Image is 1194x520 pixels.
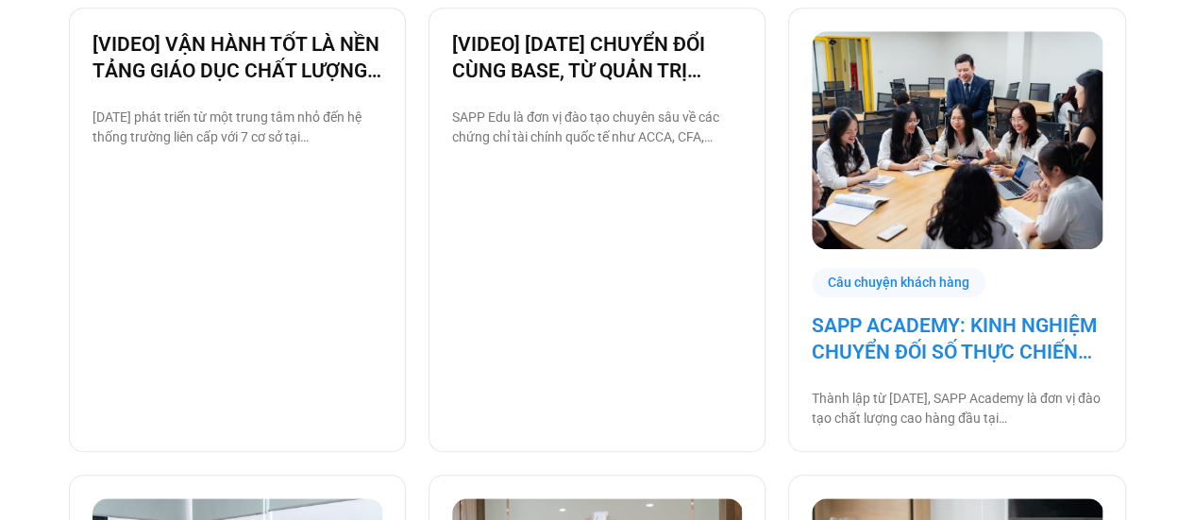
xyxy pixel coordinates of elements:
[452,108,742,147] p: SAPP Edu là đơn vị đào tạo chuyên sâu về các chứng chỉ tài chính quốc tế như ACCA, CFA, CMA… Với ...
[812,268,985,297] div: Câu chuyện khách hàng
[452,31,742,84] a: [VIDEO] [DATE] CHUYỂN ĐỔI CÙNG BASE, TỪ QUẢN TRỊ NHÂN SỰ ĐẾN VẬN HÀNH TOÀN BỘ TỔ CHỨC TẠI [GEOGRA...
[812,312,1102,365] a: SAPP ACADEMY: KINH NGHIỆM CHUYỂN ĐỐI SỐ THỰC CHIẾN TỪ TƯ DUY QUẢN TRỊ VỮNG
[812,389,1102,428] p: Thành lập từ [DATE], SAPP Academy là đơn vị đào tạo chất lượng cao hàng đầu tại [GEOGRAPHIC_DATA]...
[92,108,382,147] p: [DATE] phát triển từ một trung tâm nhỏ đến hệ thống trường liên cấp với 7 cơ sở tại [GEOGRAPHIC_D...
[92,31,382,84] a: [VIDEO] VẬN HÀNH TỐT LÀ NỀN TẢNG GIÁO DỤC CHẤT LƯỢNG – BAMBOO SCHOOL CHỌN BASE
